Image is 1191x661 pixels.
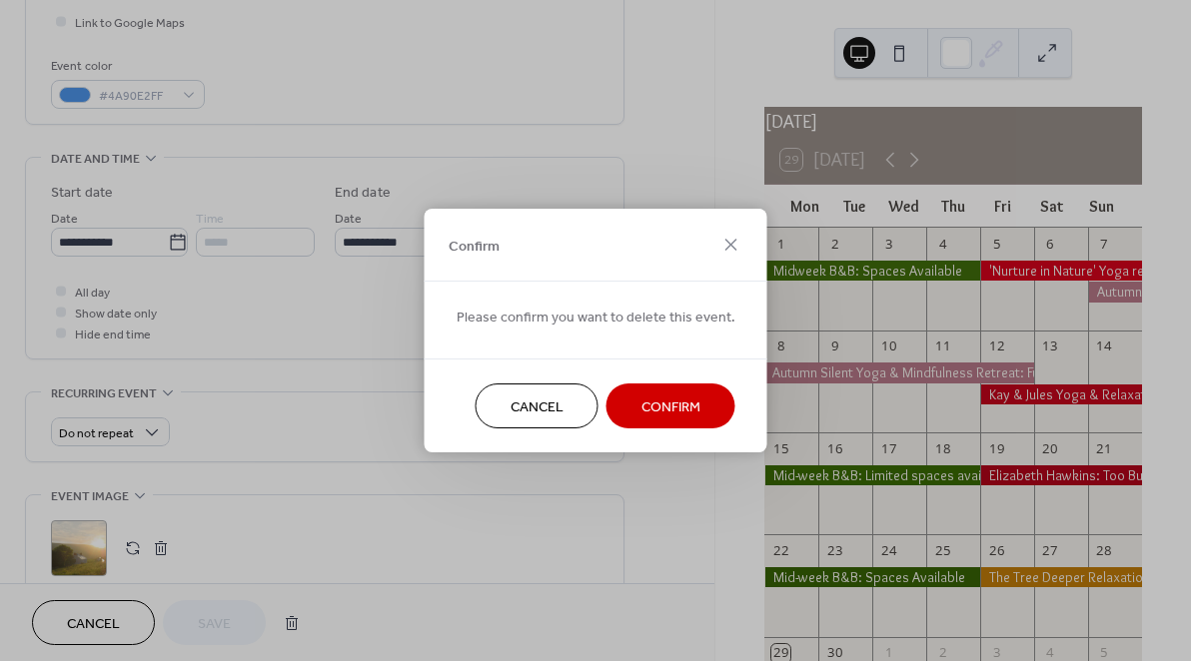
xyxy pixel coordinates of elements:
button: Confirm [606,383,735,428]
span: Confirm [449,236,500,257]
span: Please confirm you want to delete this event. [457,308,735,329]
span: Confirm [641,397,700,418]
button: Cancel [476,383,598,428]
span: Cancel [511,397,564,418]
